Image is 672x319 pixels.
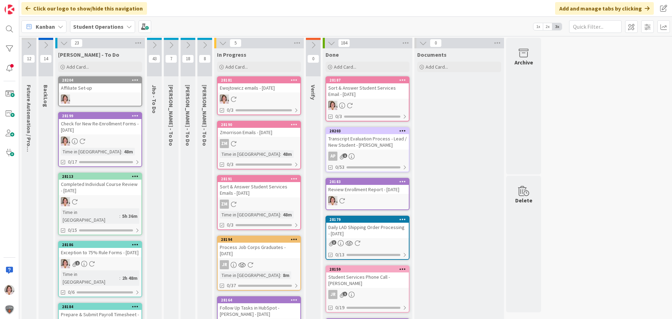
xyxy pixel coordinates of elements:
div: 28159 [329,267,409,272]
div: 28186 [59,242,141,248]
span: 14 [40,55,52,63]
div: 28113 [62,174,141,179]
div: 28191 [218,176,300,182]
div: 48m [122,148,135,155]
span: Emilie - To Do [58,51,119,58]
a: 28186Exception to 75% Rule Forms - [DATE]EWTime in [GEOGRAPHIC_DATA]:2h 48m0/6 [58,241,142,297]
span: : [119,274,120,282]
div: 28194 [218,236,300,243]
span: : [280,150,281,158]
span: Future Automation / Process Building [26,85,33,180]
img: EW [220,95,229,104]
div: 28183 [326,179,409,185]
div: 28203 [329,129,409,133]
span: Add Card... [225,64,248,70]
span: : [280,271,281,279]
div: EW [59,259,141,268]
div: Exception to 75% Rule Forms - [DATE] [59,248,141,257]
div: 28183 [329,179,409,184]
div: ZM [218,200,300,209]
span: Add Card... [334,64,356,70]
div: EW [326,101,409,110]
div: 8m [281,271,291,279]
b: Student Operations [73,23,124,30]
div: Affiliate Set-up [59,83,141,92]
div: JR [328,290,337,299]
span: 5 [230,39,241,47]
img: EW [61,259,70,268]
span: 0/37 [227,282,236,289]
div: Time in [GEOGRAPHIC_DATA] [220,211,280,219]
span: 0/3 [335,113,342,120]
div: 28181Ewojtowicz emails - [DATE] [218,77,300,92]
div: 28204Affiliate Set-up [59,77,141,92]
span: Amanda - To Do [201,85,208,146]
div: Delete [515,196,532,204]
span: Add Card... [66,64,89,70]
img: EW [61,197,70,206]
span: Documents [417,51,447,58]
div: 28194 [221,237,300,242]
div: Click our logo to show/hide this navigation [21,2,147,15]
span: Eric - To Do [184,85,191,146]
div: ZM [220,139,229,148]
div: 28203 [326,128,409,134]
div: 28159 [326,266,409,272]
div: 2h 48m [120,274,139,282]
div: EW [59,137,141,146]
div: Time in [GEOGRAPHIC_DATA] [61,148,121,155]
div: 28159Student Services Phone Call - [PERSON_NAME] [326,266,409,288]
span: 8 [199,55,211,63]
a: 28194Process Job Corps Graduates - [DATE]JRTime in [GEOGRAPHIC_DATA]:8m0/37 [217,236,301,291]
span: BackLog [42,85,49,107]
div: 28164Follow Up Tasks in HubSpot - [PERSON_NAME] - [DATE] [218,297,300,319]
div: 28190 [221,122,300,127]
div: 28190 [218,122,300,128]
span: Add Card... [426,64,448,70]
span: 0/3 [227,221,233,229]
span: 184 [338,39,350,47]
a: 28113Completed Individual Course Review - [DATE]EWTime in [GEOGRAPHIC_DATA]:5h 36m0/15 [58,173,142,235]
div: AP [326,152,409,161]
a: 28204Affiliate Set-upEW [58,76,142,106]
div: 28187Sort & Answer Student Services Email - [DATE] [326,77,409,99]
div: Process Job Corps Graduates - [DATE] [218,243,300,258]
div: Time in [GEOGRAPHIC_DATA] [220,271,280,279]
div: 28187 [326,77,409,83]
span: 23 [71,39,83,47]
div: Check for New Re-Enrollment Forms - [DATE] [59,119,141,134]
span: 0 [307,55,319,63]
img: EW [5,285,14,295]
div: 28204 [59,77,141,83]
a: 28183Review Enrollment Report - [DATE]EW [325,178,409,210]
div: 28179Daily LAD Shipping Order Processing - [DATE] [326,216,409,238]
img: EW [328,196,337,205]
span: 7 [165,55,177,63]
a: 28191Sort & Answer Student Services Emails - [DATE]ZMTime in [GEOGRAPHIC_DATA]:48m0/3 [217,175,301,230]
div: 28184 [62,304,141,309]
span: In Progress [217,51,246,58]
span: Zaida - To Do [168,85,175,146]
div: 28179 [326,216,409,223]
div: 5h 36m [120,212,139,220]
div: 28186Exception to 75% Rule Forms - [DATE] [59,242,141,257]
a: 28187Sort & Answer Student Services Email - [DATE]EW0/3 [325,76,409,122]
div: JR [326,290,409,299]
div: Sort & Answer Student Services Email - [DATE] [326,83,409,99]
input: Quick Filter... [569,20,622,33]
a: 28179Daily LAD Shipping Order Processing - [DATE]0/13 [325,216,409,260]
a: 28181Ewojtowicz emails - [DATE]EW0/3 [217,76,301,115]
div: 28187 [329,78,409,83]
div: 28113 [59,173,141,180]
div: Sort & Answer Student Services Emails - [DATE] [218,182,300,197]
span: 0 [430,39,442,47]
div: 28199 [59,113,141,119]
div: Add and manage tabs by clicking [555,2,654,15]
div: Time in [GEOGRAPHIC_DATA] [220,150,280,158]
span: 1 [75,261,80,265]
span: 0/17 [68,158,77,166]
div: Zmorrison Emails - [DATE] [218,128,300,137]
div: 48m [281,211,294,219]
div: Daily LAD Shipping Order Processing - [DATE] [326,223,409,238]
div: 28184 [59,304,141,310]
